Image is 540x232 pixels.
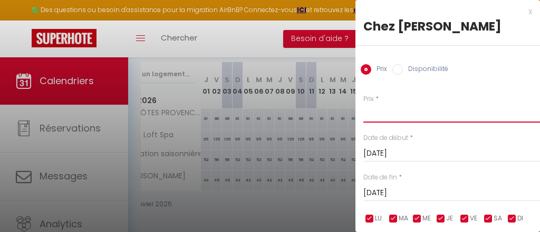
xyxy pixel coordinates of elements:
div: Chez [PERSON_NAME] [363,18,532,35]
label: Prix [363,94,374,104]
span: DI [517,214,523,224]
span: MA [399,214,408,224]
span: ME [422,214,431,224]
label: Date de début [363,133,408,143]
span: VE [470,214,477,224]
span: LU [375,214,382,224]
label: Disponibilité [403,64,448,76]
div: x [355,5,532,18]
button: Ouvrir le widget de chat LiveChat [8,4,40,36]
label: Date de fin [363,173,397,183]
label: Prix [371,64,387,76]
span: JE [446,214,453,224]
span: SA [494,214,502,224]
